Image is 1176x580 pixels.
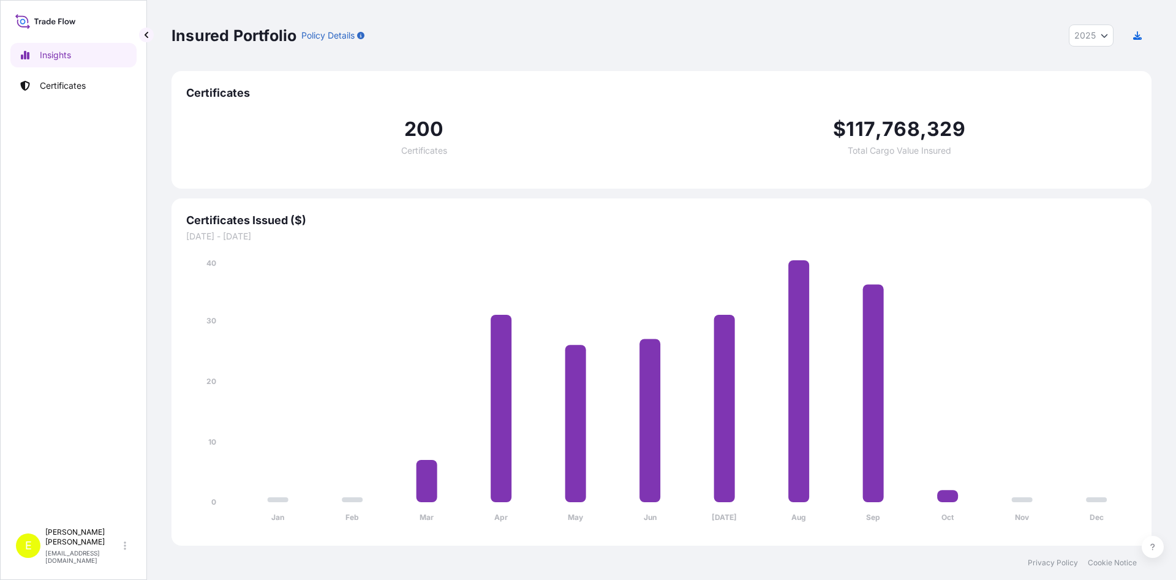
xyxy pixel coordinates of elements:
[1069,24,1114,47] button: Year Selector
[25,540,32,552] span: E
[40,49,71,61] p: Insights
[568,513,584,522] tspan: May
[186,213,1137,228] span: Certificates Issued ($)
[846,119,875,139] span: 117
[345,513,359,522] tspan: Feb
[186,86,1137,100] span: Certificates
[833,119,846,139] span: $
[791,513,806,522] tspan: Aug
[45,549,121,564] p: [EMAIL_ADDRESS][DOMAIN_NAME]
[866,513,880,522] tspan: Sep
[10,73,137,98] a: Certificates
[208,437,216,446] tspan: 10
[1088,558,1137,568] a: Cookie Notice
[875,119,882,139] span: ,
[45,527,121,547] p: [PERSON_NAME] [PERSON_NAME]
[882,119,920,139] span: 768
[206,377,216,386] tspan: 20
[171,26,296,45] p: Insured Portfolio
[211,497,216,507] tspan: 0
[404,119,444,139] span: 200
[712,513,737,522] tspan: [DATE]
[927,119,965,139] span: 329
[1028,558,1078,568] a: Privacy Policy
[10,43,137,67] a: Insights
[1090,513,1104,522] tspan: Dec
[420,513,434,522] tspan: Mar
[401,146,447,155] span: Certificates
[644,513,657,522] tspan: Jun
[40,80,86,92] p: Certificates
[206,258,216,268] tspan: 40
[494,513,508,522] tspan: Apr
[1074,29,1096,42] span: 2025
[920,119,927,139] span: ,
[186,230,1137,243] span: [DATE] - [DATE]
[301,29,355,42] p: Policy Details
[1015,513,1030,522] tspan: Nov
[271,513,284,522] tspan: Jan
[941,513,954,522] tspan: Oct
[206,316,216,325] tspan: 30
[848,146,951,155] span: Total Cargo Value Insured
